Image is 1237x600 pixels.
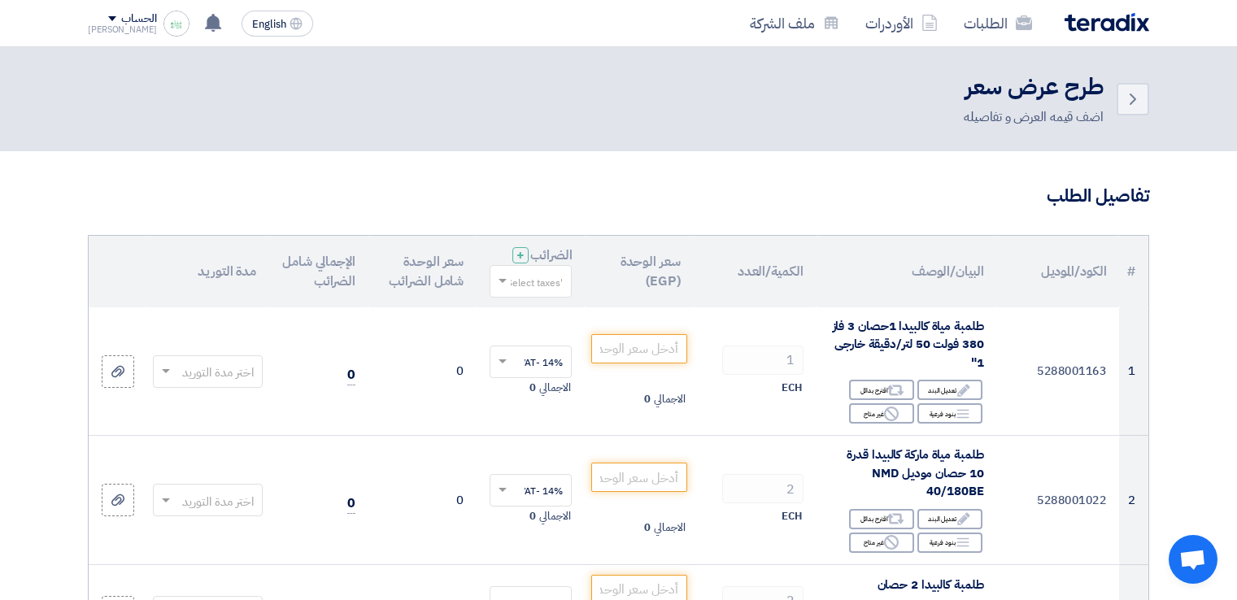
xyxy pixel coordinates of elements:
[347,365,355,385] span: 0
[878,576,984,593] span: طلمبة كالبيدا 2 حصان
[849,533,914,553] div: غير متاح
[849,509,914,529] div: اقترح بدائل
[539,508,570,524] span: الاجمالي
[269,236,368,307] th: الإجمالي شامل الضرائب
[529,508,536,524] span: 0
[1119,307,1148,436] td: 1
[477,236,585,307] th: الضرائب
[591,334,686,363] input: أدخل سعر الوحدة
[917,403,982,424] div: بنود فرعية
[591,463,686,492] input: أدخل سعر الوحدة
[490,346,572,378] ng-select: VAT
[964,72,1104,103] h2: طرح عرض سعر
[917,509,982,529] div: تعديل البند
[817,236,997,307] th: البيان/الوصف
[88,25,157,34] div: [PERSON_NAME]
[529,380,536,396] span: 0
[722,346,804,375] input: RFQ_STEP1.ITEMS.2.AMOUNT_TITLE
[347,493,355,514] span: 0
[585,236,693,307] th: سعر الوحدة (EGP)
[654,520,685,536] span: الاجمالي
[964,107,1104,127] div: اضف قيمه العرض و تفاصيله
[644,391,651,407] span: 0
[951,4,1045,42] a: الطلبات
[654,391,685,407] span: الاجمالي
[849,403,914,424] div: غير متاح
[146,236,269,307] th: مدة التوريد
[849,380,914,400] div: اقترح بدائل
[88,184,1149,209] h3: تفاصيل الطلب
[1169,535,1217,584] a: Open chat
[368,236,477,307] th: سعر الوحدة شامل الضرائب
[1119,236,1148,307] th: #
[516,246,525,265] span: +
[644,520,651,536] span: 0
[917,380,982,400] div: تعديل البند
[997,436,1120,565] td: 5288001022
[694,236,817,307] th: الكمية/العدد
[997,307,1120,436] td: 5288001163
[252,19,286,30] span: English
[782,380,802,396] span: ECH
[997,236,1120,307] th: الكود/الموديل
[242,11,313,37] button: English
[368,436,477,565] td: 0
[844,446,984,500] span: طلمبة مياة ماركة كالبيدا قدرة 10 حصان موديل NMD 40/180BE
[737,4,852,42] a: ملف الشركة
[1119,436,1148,565] td: 2
[852,4,951,42] a: الأوردرات
[163,11,189,37] img: images_1756193300225.png
[833,317,984,372] span: طلمبة مياة كالبيدا 1حصان 3 فاز 380 فولت 50 لتر/دقيقة خارجى 1"
[782,508,802,524] span: ECH
[722,474,804,503] input: RFQ_STEP1.ITEMS.2.AMOUNT_TITLE
[917,533,982,553] div: بنود فرعية
[1065,13,1149,32] img: Teradix logo
[368,307,477,436] td: 0
[121,12,156,26] div: الحساب
[539,380,570,396] span: الاجمالي
[490,474,572,507] ng-select: VAT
